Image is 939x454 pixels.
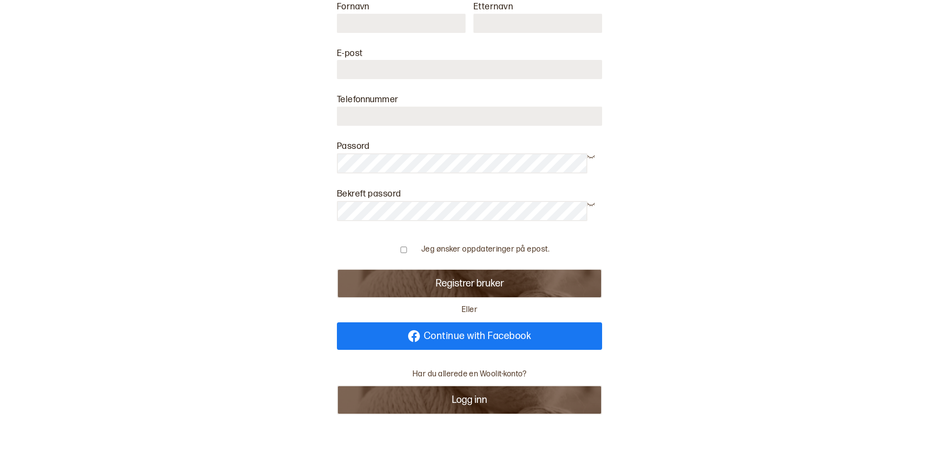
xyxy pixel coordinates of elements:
[337,48,363,58] label: E-post
[337,269,603,298] button: Registrer bruker
[337,141,370,151] label: Passord
[337,385,603,415] button: Logg inn
[337,1,369,12] label: Fornavn
[337,322,603,350] a: Continue with Facebook
[337,189,401,199] label: Bekreft passord
[424,331,531,341] span: Continue with Facebook
[337,94,399,105] label: Telefonnummer
[421,245,550,255] label: Jeg ønsker oppdateringer på epost.
[413,369,526,380] p: Har du allerede en Woolit-konto?
[458,305,481,315] span: Eller
[473,1,513,12] label: Etternavn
